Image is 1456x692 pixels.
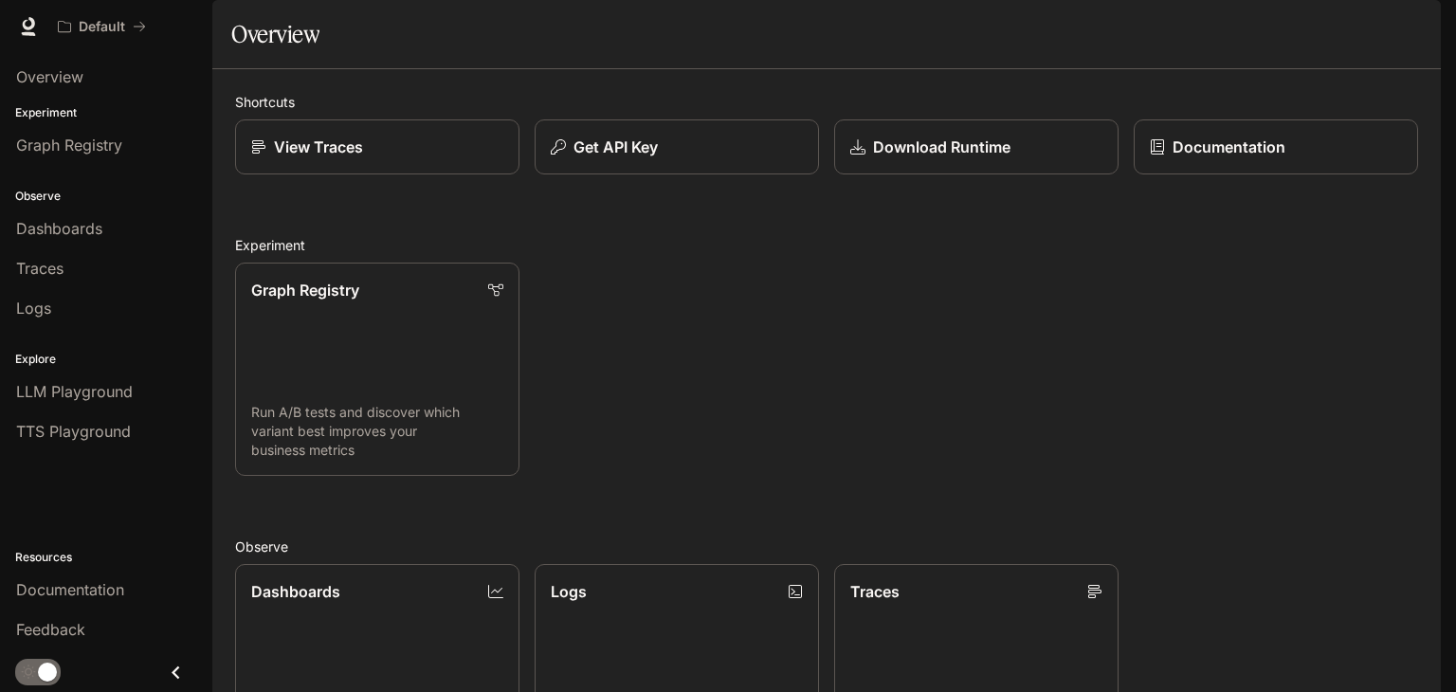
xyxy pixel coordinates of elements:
p: Default [79,19,125,35]
h2: Observe [235,537,1418,556]
button: All workspaces [49,8,155,46]
p: Graph Registry [251,279,359,301]
a: Documentation [1134,119,1418,174]
p: Run A/B tests and discover which variant best improves your business metrics [251,403,503,460]
p: View Traces [274,136,363,158]
a: Download Runtime [834,119,1119,174]
button: Get API Key [535,119,819,174]
p: Logs [551,580,587,603]
p: Traces [850,580,900,603]
a: View Traces [235,119,519,174]
h2: Experiment [235,235,1418,255]
p: Get API Key [573,136,658,158]
p: Documentation [1173,136,1285,158]
h1: Overview [231,15,319,53]
p: Download Runtime [873,136,1010,158]
p: Dashboards [251,580,340,603]
a: Graph RegistryRun A/B tests and discover which variant best improves your business metrics [235,263,519,476]
h2: Shortcuts [235,92,1418,112]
